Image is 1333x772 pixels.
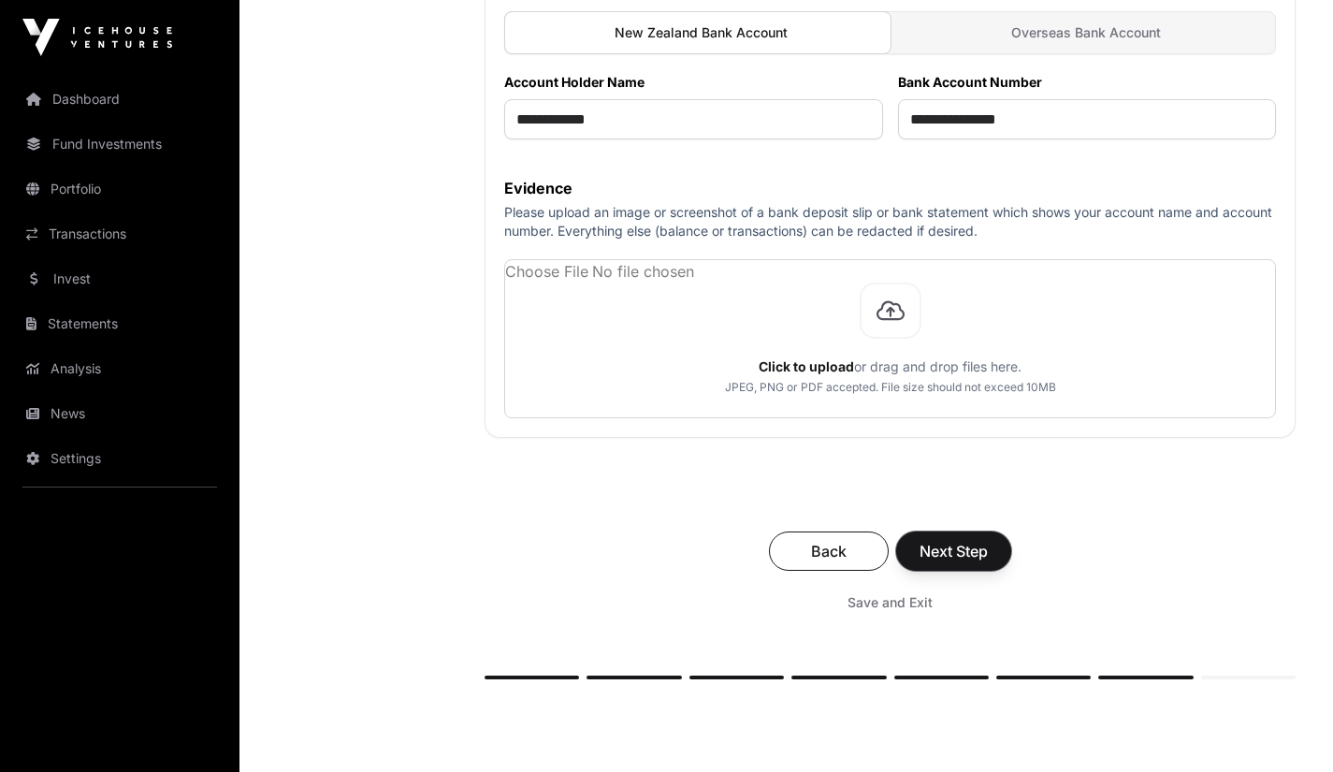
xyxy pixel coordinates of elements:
[792,540,865,562] span: Back
[15,168,225,210] a: Portfolio
[825,586,955,619] button: Save and Exit
[15,213,225,255] a: Transactions
[1011,23,1161,42] span: Overseas Bank Account
[15,348,225,389] a: Analysis
[15,124,225,165] a: Fund Investments
[504,73,883,92] label: Account Holder Name
[1239,682,1333,772] iframe: Chat Widget
[896,532,1011,571] button: Next Step
[848,593,933,612] span: Save and Exit
[898,73,1277,92] label: Bank Account Number
[22,19,172,56] img: Icehouse Ventures Logo
[15,258,225,299] a: Invest
[15,393,225,434] a: News
[920,540,988,562] span: Next Step
[15,438,225,479] a: Settings
[15,79,225,120] a: Dashboard
[504,203,1276,240] p: Please upload an image or screenshot of a bank deposit slip or bank statement which shows your ac...
[15,303,225,344] a: Statements
[769,532,889,571] button: Back
[504,177,1276,199] label: Evidence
